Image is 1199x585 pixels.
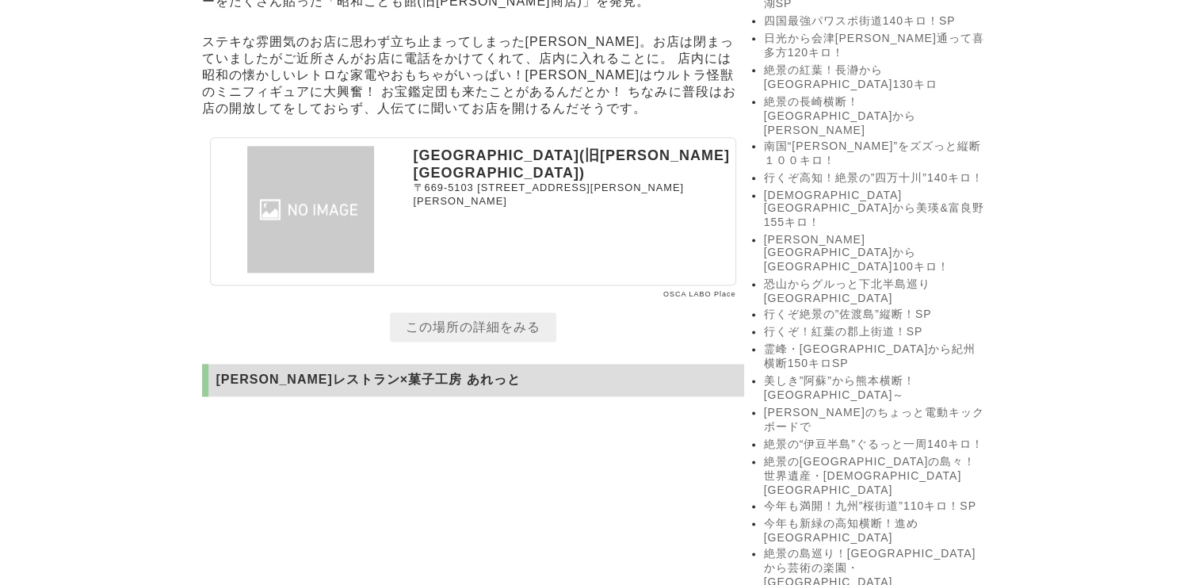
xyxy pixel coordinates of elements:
[764,342,986,371] a: 霊峰・[GEOGRAPHIC_DATA]から紀州横断150キロSP
[764,406,986,434] a: [PERSON_NAME]のちょっと電動キックボードで
[764,32,986,60] a: 日光から会津[PERSON_NAME]通って喜多方120キロ！
[764,189,986,230] a: [DEMOGRAPHIC_DATA][GEOGRAPHIC_DATA]から美瑛&富良野155キロ！
[764,63,986,92] a: 絶景の紅葉！長瀞から[GEOGRAPHIC_DATA]130キロ
[764,455,986,496] a: 絶景の[GEOGRAPHIC_DATA]の島々！世界遺産・[DEMOGRAPHIC_DATA][GEOGRAPHIC_DATA]
[764,374,986,403] a: 美しき”阿蘇”から熊本横断！[GEOGRAPHIC_DATA]～
[202,364,744,396] h2: [PERSON_NAME]レストラン×菓子工房 あれっと
[390,312,556,342] a: この場所の詳細をみる
[216,146,406,273] img: 昭和こども館(旧天野商店)
[764,308,986,322] a: 行くぞ絶景の”佐渡島”縦断！SP
[414,182,684,207] span: [STREET_ADDRESS][PERSON_NAME][PERSON_NAME]
[764,438,986,452] a: 絶景の“伊豆半島”ぐるっと一周140キロ！
[764,277,986,304] a: 恐山からグルっと下北半島巡り[GEOGRAPHIC_DATA]
[764,95,986,136] a: 絶景の長崎横断！[GEOGRAPHIC_DATA]から[PERSON_NAME]
[764,171,986,185] a: 行くぞ高知！絶景の”四万十川”140キロ！
[663,290,736,298] a: OSCA LABO Place
[764,14,986,29] a: 四国最強パワスポ街道140キロ！SP
[764,233,986,274] a: [PERSON_NAME][GEOGRAPHIC_DATA]から[GEOGRAPHIC_DATA]100キロ！
[202,30,744,121] p: ステキな雰囲気のお店に思わず立ち止まってしまった[PERSON_NAME]。お店は閉まっていましたがご近所さんがお店に電話をかけてくれて、店内に入れることに。 店内には昭和の懐かしいレトロな家電...
[764,517,986,544] a: 今年も新緑の高知横断！進め[GEOGRAPHIC_DATA]
[414,182,474,193] span: 〒669-5103
[764,499,986,514] a: 今年も満開！九州”桜街道”110キロ！SP
[414,146,731,182] p: [GEOGRAPHIC_DATA](旧[PERSON_NAME][GEOGRAPHIC_DATA])
[764,140,986,168] a: 南国“[PERSON_NAME]”をズズっと縦断１００キロ！
[764,325,986,339] a: 行くぞ！紅葉の郡上街道！SP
